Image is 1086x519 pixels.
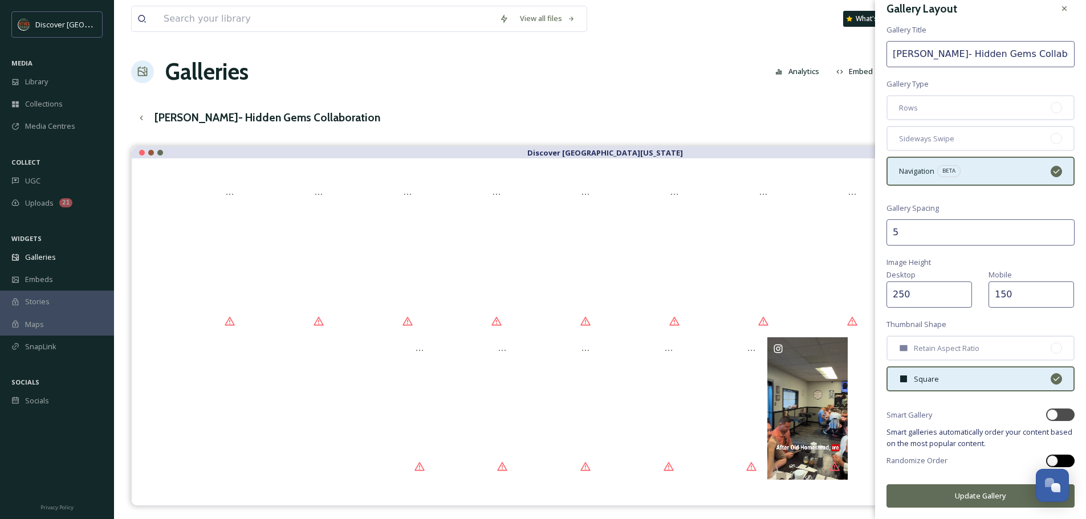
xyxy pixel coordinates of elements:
[25,175,40,186] span: UGC
[11,158,40,166] span: COLLECT
[914,343,979,354] span: Retain Aspect Ratio
[40,500,74,513] a: Privacy Policy
[333,181,422,334] a: Opens media popup. Media description: Small Town Breakdown - Bedford, Indiana - Lawrence County.mp4.
[886,24,926,35] span: Gallery Title
[683,337,766,480] a: Opens media popup. Media description: natespangle-5454094.mp4.
[689,181,778,334] a: Opens media popup. Media description: Small Town Breakdown- Shoals, IN - Martin County.mp4.
[511,181,600,334] a: Opens media popup. Media description: Red Bird Off-Roading.mp4.
[25,252,56,263] span: Galleries
[434,337,517,480] a: Opens media popup. Media description: natespangle-5452803.mp4.
[59,198,72,207] div: 21
[899,103,918,113] span: Rows
[600,337,684,480] a: Opens media popup. Media description: natespangle-5453310.mp4.
[1036,469,1069,502] button: Open Chat
[11,59,32,67] span: MEDIA
[156,181,245,334] a: Opens media popup. Media description: French Lick Weekend Getaway.mp4.
[867,181,955,334] a: Opens media popup. Media description: natespangle-5454196.mp4.
[886,257,931,268] span: Image Height
[886,41,1075,67] input: My Gallery
[989,269,1012,280] span: Mobile
[25,296,50,307] span: Stories
[25,198,54,209] span: Uploads
[942,167,955,175] span: BETA
[886,203,939,214] span: Gallery Spacing
[770,60,831,83] a: Analytics
[886,1,957,17] h3: Gallery Layout
[517,337,600,480] a: Opens media popup. Media description: natespangle-5453413.mp4.
[245,181,333,334] a: Opens media popup. Media description: Korn Ferry Golf Recap.mp4.
[886,455,947,466] span: Randomize Order
[514,7,581,30] a: View all files
[25,76,48,87] span: Library
[25,99,63,109] span: Collections
[25,319,44,330] span: Maps
[527,148,683,158] strong: Discover [GEOGRAPHIC_DATA][US_STATE]
[886,269,916,280] span: Desktop
[843,11,900,27] a: What's New
[831,60,879,83] button: Embed
[18,19,30,30] img: SIN-logo.svg
[600,181,689,334] a: Opens media popup. Media description: Small Town Breakdown - Tell City.mp4.
[886,484,1075,508] button: Update Gallery
[165,55,249,89] a: Galleries
[11,234,42,243] span: WIDGETS
[886,281,972,308] input: 250
[35,19,178,30] span: Discover [GEOGRAPHIC_DATA][US_STATE]
[40,504,74,511] span: Privacy Policy
[886,410,932,420] span: Smart Gallery
[899,166,934,177] span: Navigation
[770,60,825,83] button: Analytics
[778,181,867,334] a: Opens media popup. Media description: Sunday Funday in Owen County.mp4.
[351,337,434,480] a: Opens media popup. Media description: natespangle-5454195.mp4.
[158,6,494,31] input: Search your library
[899,133,954,144] span: Sideways Swipe
[886,427,1075,448] span: Smart galleries automatically order your content based on the most popular content.
[766,337,849,480] a: Opens media popup. Media description: AQOvrMGpt3dnmE2eSUmo4GIMqJQ6msy4CXCMSpM5EurpN71skv9nnix6NQy...
[11,378,39,386] span: SOCIALS
[989,281,1074,308] input: 250
[422,181,511,334] a: Opens media popup. Media description: Eating Through Amish Country - Daviess County.mp4.
[886,79,929,89] span: Gallery Type
[154,109,380,126] h3: [PERSON_NAME]- Hidden Gems Collaboration
[25,274,53,285] span: Embeds
[914,374,939,385] span: Square
[25,341,56,352] span: SnapLink
[886,319,946,330] span: Thumbnail Shape
[886,219,1075,246] input: 2
[25,395,49,406] span: Socials
[25,121,75,132] span: Media Centres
